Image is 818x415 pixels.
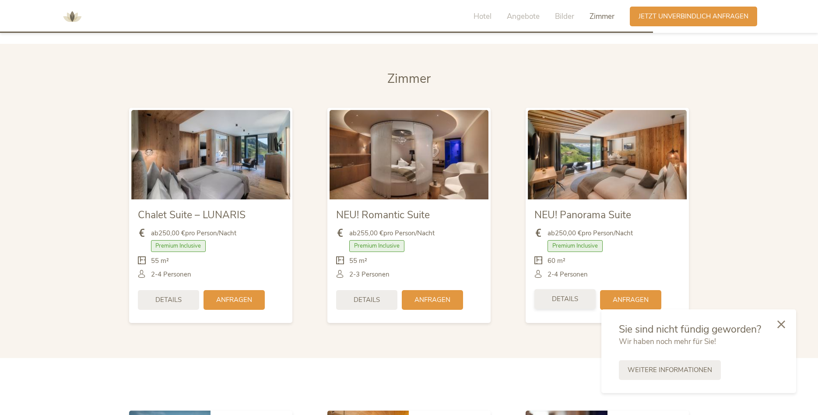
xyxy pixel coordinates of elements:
span: Premium Inclusive [349,240,404,252]
span: Anfragen [216,295,252,305]
b: 250,00 € [158,229,185,238]
span: Details [354,295,380,305]
span: Zimmer [387,70,431,87]
span: ab pro Person/Nacht [548,229,633,238]
span: 2-4 Personen [548,270,588,279]
span: NEU! Romantic Suite [336,208,430,222]
span: Premium Inclusive [548,240,603,252]
span: Anfragen [414,295,450,305]
b: 250,00 € [555,229,582,238]
img: NEU! Panorama Suite [528,110,687,199]
span: Jetzt unverbindlich anfragen [639,12,748,21]
span: Hotel [474,11,492,21]
span: 55 m² [151,256,169,266]
span: NEU! Panorama Suite [534,208,631,222]
span: Bilder [555,11,574,21]
span: 60 m² [548,256,565,266]
span: Angebote [507,11,540,21]
a: Weitere Informationen [619,360,721,380]
span: ab pro Person/Nacht [349,229,435,238]
span: 2-3 Personen [349,270,390,279]
span: Zimmer [590,11,614,21]
span: ab pro Person/Nacht [151,229,236,238]
span: Premium Inclusive [151,240,206,252]
img: Chalet Suite – LUNARIS [131,110,290,199]
span: Details [155,295,182,305]
span: Chalet Suite – LUNARIS [138,208,246,222]
span: Sie sind nicht fündig geworden? [619,323,761,336]
a: AMONTI & LUNARIS Wellnessresort [59,13,85,19]
span: Weitere Informationen [628,365,712,375]
span: Details [552,294,578,304]
span: 2-4 Personen [151,270,191,279]
span: Anfragen [613,295,649,305]
b: 255,00 € [357,229,383,238]
img: NEU! Romantic Suite [330,110,488,199]
span: Wir haben noch mehr für Sie! [619,337,716,347]
span: 55 m² [349,256,367,266]
img: AMONTI & LUNARIS Wellnessresort [59,4,85,30]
